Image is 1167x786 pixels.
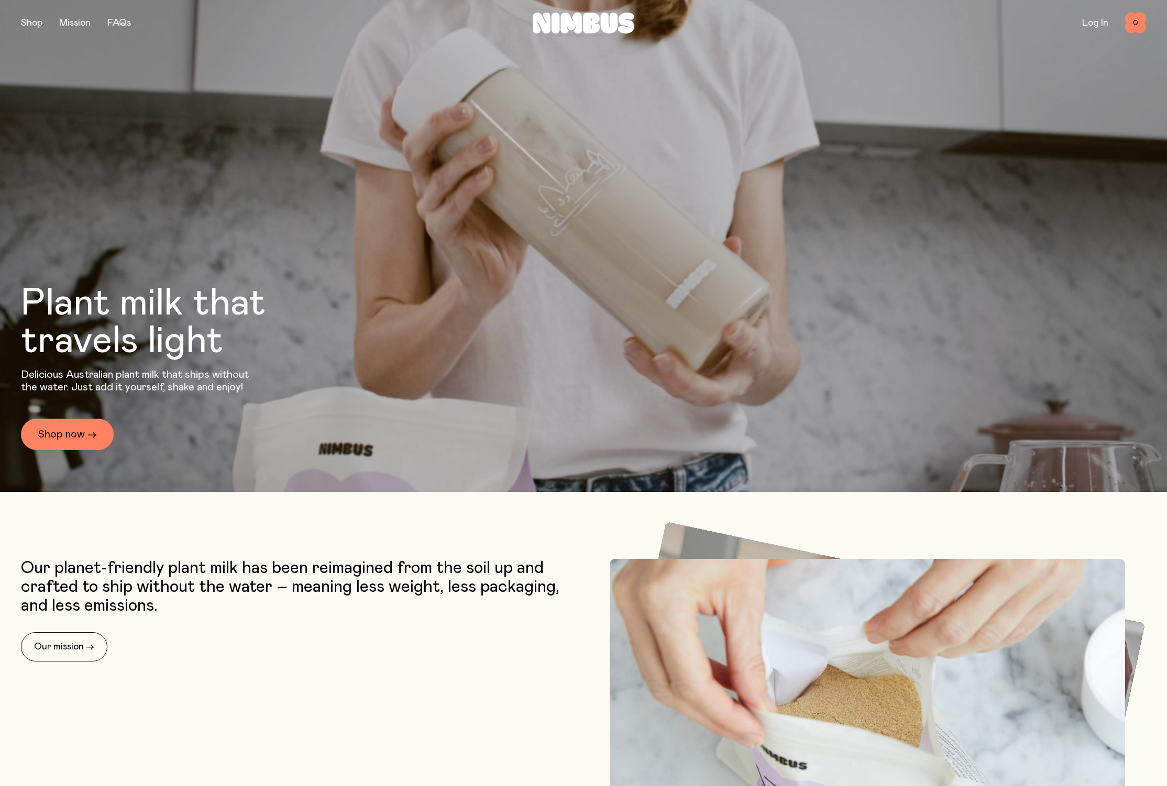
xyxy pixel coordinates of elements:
[21,559,578,615] p: Our planet-friendly plant milk has been reimagined from the soil up and crafted to ship without t...
[21,632,107,661] a: Our mission →
[1082,18,1108,28] a: Log In
[59,18,91,28] a: Mission
[21,285,323,360] h1: Plant milk that travels light
[107,18,131,28] a: FAQs
[1125,13,1146,33] button: 0
[21,368,256,394] p: Delicious Australian plant milk that ships without the water. Just add it yourself, shake and enjoy!
[21,419,114,450] a: Shop now →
